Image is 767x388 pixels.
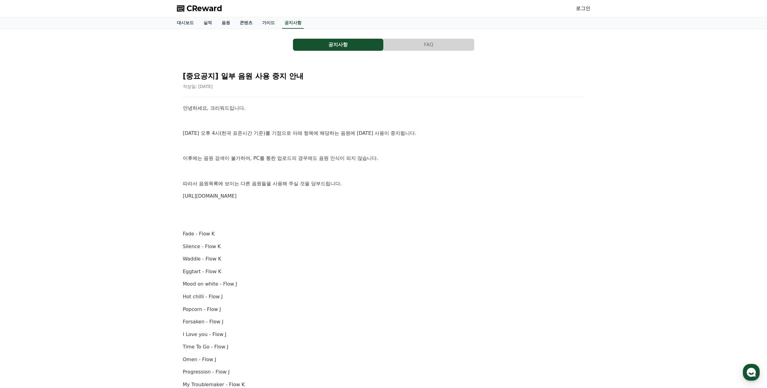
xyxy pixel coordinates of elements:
[183,193,237,199] a: [URL][DOMAIN_NAME]
[183,180,584,188] p: 따라서 음원목록에 보이는 다른 음원들을 사용해 주실 것을 당부드립니다.
[199,17,217,29] a: 실적
[183,318,584,326] p: Forsaken - Flow J
[183,84,213,89] span: 작성일: [DATE]
[257,17,280,29] a: 가이드
[183,71,584,81] h2: [중요공지] 일부 음원 사용 중지 안내
[78,192,116,207] a: 설정
[40,192,78,207] a: 대화
[2,192,40,207] a: 홈
[293,39,383,51] button: 공지사항
[217,17,235,29] a: 음원
[183,306,584,313] p: Popcorn - Flow J
[183,154,584,162] p: 이후에는 음원 검색이 불가하며, PC를 통한 업로드의 경우에도 음원 인식이 되지 않습니다.
[183,368,584,376] p: Progression - Flow J
[384,39,474,51] button: FAQ
[235,17,257,29] a: 콘텐츠
[183,104,584,112] p: 안녕하세요, 크리워드입니다.
[183,243,584,251] p: Silence - Flow K
[183,268,584,276] p: Eggtart - Flow K
[55,201,63,206] span: 대화
[183,356,584,364] p: Omen - Flow J
[183,293,584,301] p: Hot chilli - Flow J
[576,5,590,12] a: 로그인
[183,129,584,137] p: [DATE] 오후 4시(한국 표준시간 기준)를 기점으로 아래 항목에 해당하는 음원에 [DATE] 사용이 중지됩니다.
[177,4,222,13] a: CReward
[187,4,222,13] span: CReward
[172,17,199,29] a: 대시보드
[183,343,584,351] p: Time To Go - Flow J
[384,39,474,51] a: FAQ
[93,201,101,205] span: 설정
[183,230,584,238] p: Fade - Flow K
[183,255,584,263] p: Waddle - Flow K
[19,201,23,205] span: 홈
[183,280,584,288] p: Mood on white - Flow J
[183,331,584,338] p: I Love you - Flow J
[282,17,304,29] a: 공지사항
